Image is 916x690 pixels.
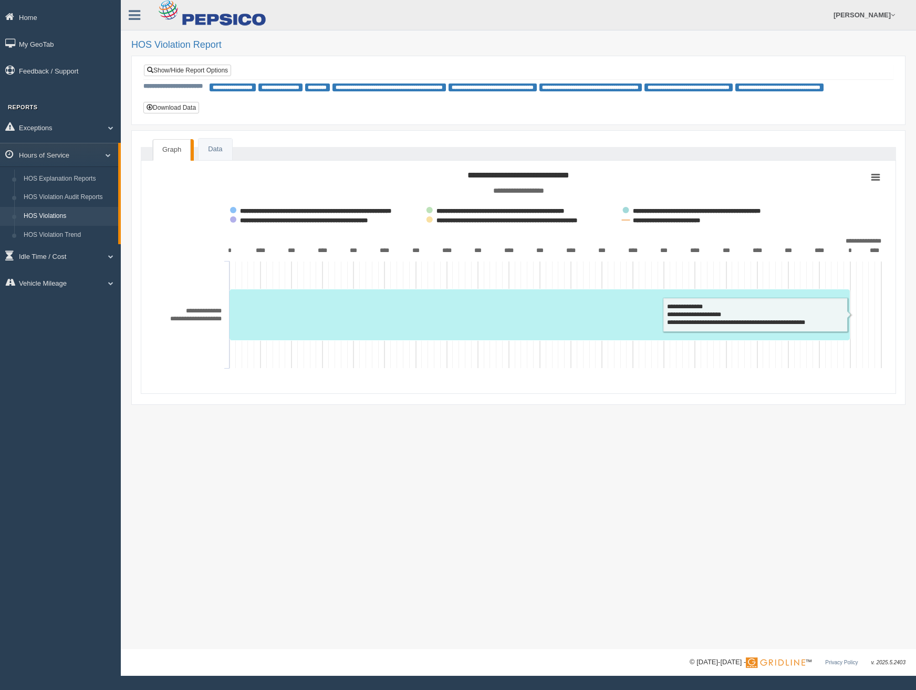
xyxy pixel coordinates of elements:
[19,170,118,189] a: HOS Explanation Reports
[19,207,118,226] a: HOS Violations
[19,226,118,245] a: HOS Violation Trend
[143,102,199,113] button: Download Data
[144,65,231,76] a: Show/Hide Report Options
[825,660,858,665] a: Privacy Policy
[19,188,118,207] a: HOS Violation Audit Reports
[746,657,805,668] img: Gridline
[871,660,905,665] span: v. 2025.5.2403
[153,139,191,161] a: Graph
[131,40,905,50] h2: HOS Violation Report
[199,139,232,160] a: Data
[690,657,905,668] div: © [DATE]-[DATE] - ™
